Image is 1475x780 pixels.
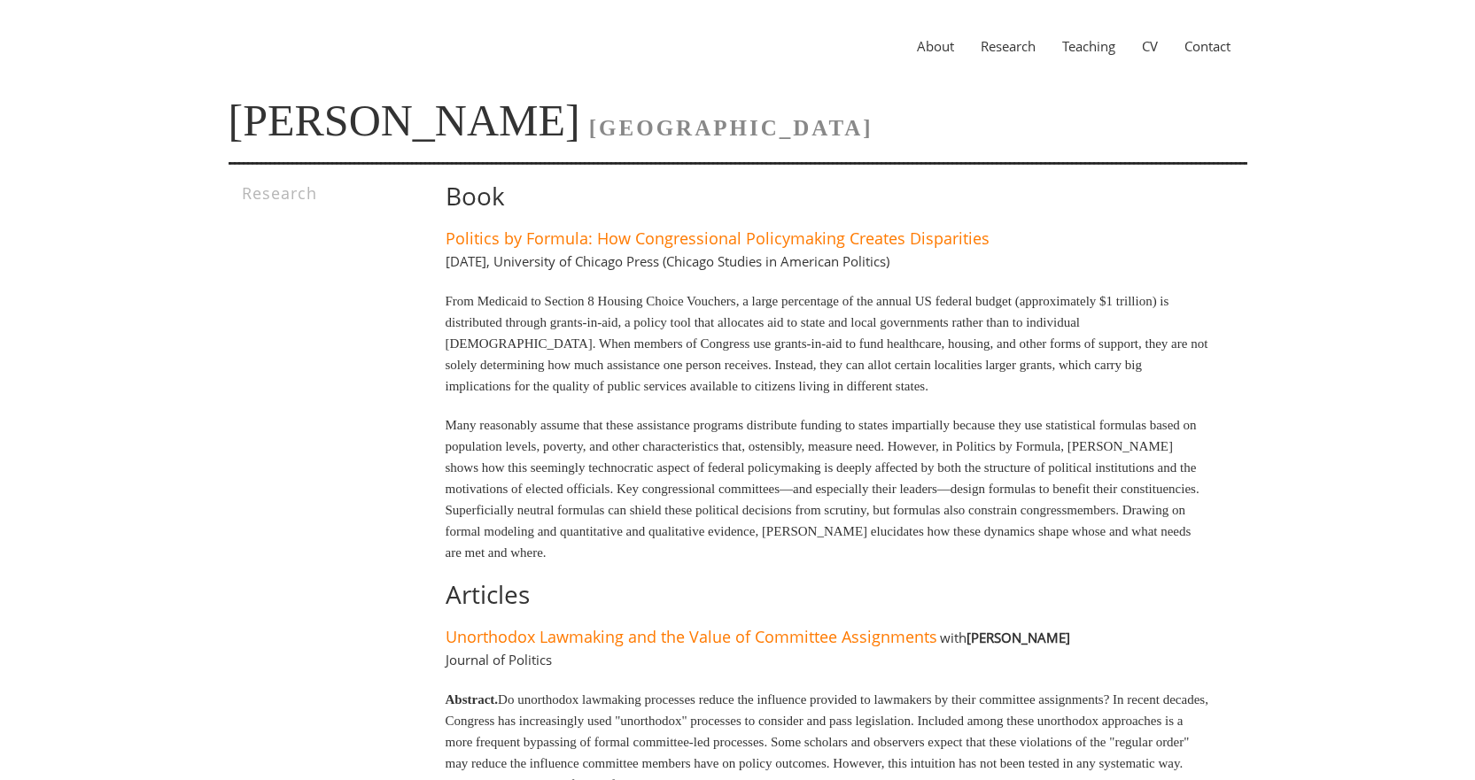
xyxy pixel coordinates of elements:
[1171,37,1244,55] a: Contact
[446,252,889,270] h4: [DATE], University of Chicago Press (Chicago Studies in American Politics)
[446,629,1071,668] h4: with Journal of Politics
[446,182,1210,210] h1: Book
[1129,37,1171,55] a: CV
[446,414,1210,563] p: Many reasonably assume that these assistance programs distribute funding to states impartially be...
[446,692,499,707] b: Abstract.
[1049,37,1129,55] a: Teaching
[967,629,1070,646] b: [PERSON_NAME]
[589,116,873,140] span: [GEOGRAPHIC_DATA]
[446,626,937,647] a: Unorthodox Lawmaking and the Value of Committee Assignments
[904,37,967,55] a: About
[446,290,1210,397] p: From Medicaid to Section 8 Housing Choice Vouchers, a large percentage of the annual US federal b...
[446,581,1210,608] h1: Articles
[967,37,1049,55] a: Research
[446,228,990,249] a: Politics by Formula: How Congressional Policymaking Creates Disparities
[229,96,580,145] a: [PERSON_NAME]
[242,182,395,204] h3: Research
